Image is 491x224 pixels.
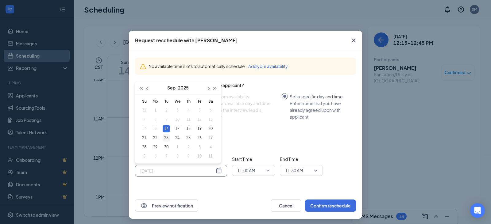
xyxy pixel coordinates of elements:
[139,142,150,152] td: 2025-09-28
[285,166,303,175] span: 11:30 AM
[140,63,146,70] svg: Warning
[290,100,351,120] div: Enter a time that you have already agreed upon with applicant
[350,37,358,44] svg: Cross
[140,202,148,209] svg: Eye
[135,82,356,88] div: How do you want to schedule time with the applicant?
[174,125,181,132] div: 17
[150,142,161,152] td: 2025-09-29
[174,143,181,151] div: 1
[174,153,181,160] div: 8
[196,134,203,142] div: 26
[161,124,172,133] td: 2025-09-16
[141,143,148,151] div: 28
[183,124,194,133] td: 2025-09-18
[185,125,192,132] div: 18
[280,156,323,162] span: End Time
[194,133,205,142] td: 2025-09-26
[196,125,203,132] div: 19
[194,152,205,161] td: 2025-10-10
[232,156,275,162] span: Start Time
[183,142,194,152] td: 2025-10-02
[237,166,255,175] span: 11:00 AM
[152,153,159,160] div: 6
[194,97,205,106] th: Fr
[207,125,214,132] div: 20
[183,133,194,142] td: 2025-09-25
[161,142,172,152] td: 2025-09-30
[150,152,161,161] td: 2025-10-06
[194,124,205,133] td: 2025-09-19
[150,97,161,106] th: Mo
[207,143,214,151] div: 4
[248,63,288,70] button: Add your availability
[152,134,159,142] div: 22
[183,152,194,161] td: 2025-10-09
[141,134,148,142] div: 21
[205,152,216,161] td: 2025-10-11
[149,63,351,70] div: No available time slots to automatically schedule.
[172,142,183,152] td: 2025-10-01
[139,97,150,106] th: Su
[163,143,170,151] div: 30
[163,153,170,160] div: 7
[163,125,170,132] div: 16
[152,143,159,151] div: 29
[205,133,216,142] td: 2025-09-27
[141,153,148,160] div: 5
[174,134,181,142] div: 24
[135,199,198,212] button: EyePreview notification
[161,133,172,142] td: 2025-09-23
[135,37,238,44] div: Request reschedule with [PERSON_NAME]
[194,142,205,152] td: 2025-10-03
[161,97,172,106] th: Tu
[271,199,301,212] button: Cancel
[139,133,150,142] td: 2025-09-21
[167,82,176,94] button: Sep
[290,93,351,100] div: Set a specific day and time
[139,152,150,161] td: 2025-10-05
[196,143,203,151] div: 3
[346,31,362,50] button: Close
[207,134,214,142] div: 27
[150,133,161,142] td: 2025-09-22
[207,153,214,160] div: 11
[205,97,216,106] th: Sa
[204,93,277,100] div: Select from availability
[163,134,170,142] div: 23
[185,143,192,151] div: 2
[161,152,172,161] td: 2025-10-07
[196,153,203,160] div: 10
[204,100,277,120] div: Choose an available day and time slot from the interview lead’s calendar
[205,124,216,133] td: 2025-09-20
[172,124,183,133] td: 2025-09-17
[183,97,194,106] th: Th
[205,142,216,152] td: 2025-10-04
[172,97,183,106] th: We
[172,152,183,161] td: 2025-10-08
[140,167,215,174] input: Sep 16, 2025
[185,134,192,142] div: 25
[172,133,183,142] td: 2025-09-24
[470,203,485,218] div: Open Intercom Messenger
[305,199,356,212] button: Confirm reschedule
[178,82,189,94] button: 2025
[185,153,192,160] div: 9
